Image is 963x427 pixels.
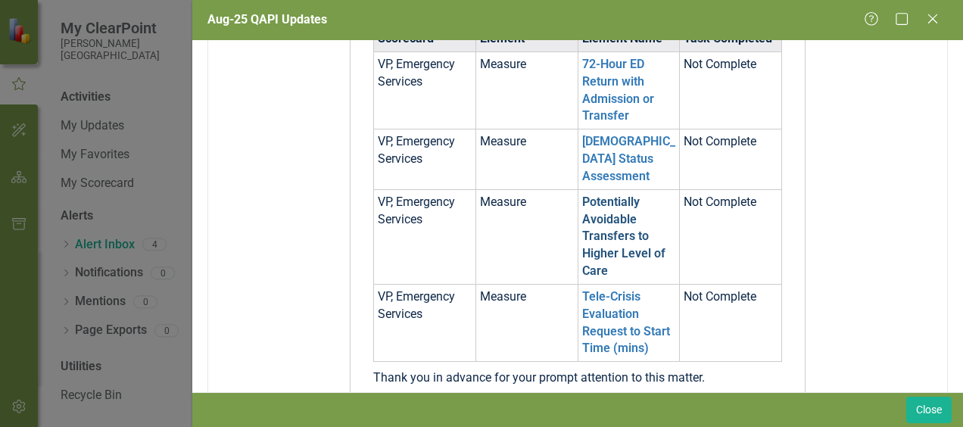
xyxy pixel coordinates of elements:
[374,284,476,361] td: VP, Emergency Services
[475,189,578,284] td: Measure
[906,397,952,423] button: Close
[680,284,782,361] td: Not Complete
[374,51,476,129] td: VP, Emergency Services
[582,57,654,123] a: 72-Hour ED Return with Admission or Transfer
[374,189,476,284] td: VP, Emergency Services
[475,129,578,190] td: Measure
[475,51,578,129] td: Measure
[680,189,782,284] td: Not Complete
[680,51,782,129] td: Not Complete
[582,134,675,183] a: [DEMOGRAPHIC_DATA] Status Assessment
[680,129,782,190] td: Not Complete
[373,369,782,387] p: Thank you in advance for your prompt attention to this matter.
[207,12,327,26] span: Aug-25 QAPI Updates
[374,129,476,190] td: VP, Emergency Services
[582,289,670,356] a: Tele-Crisis Evaluation Request to Start Time (mins)
[475,284,578,361] td: Measure
[582,195,665,278] a: Potentially Avoidable Transfers to Higher Level of Care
